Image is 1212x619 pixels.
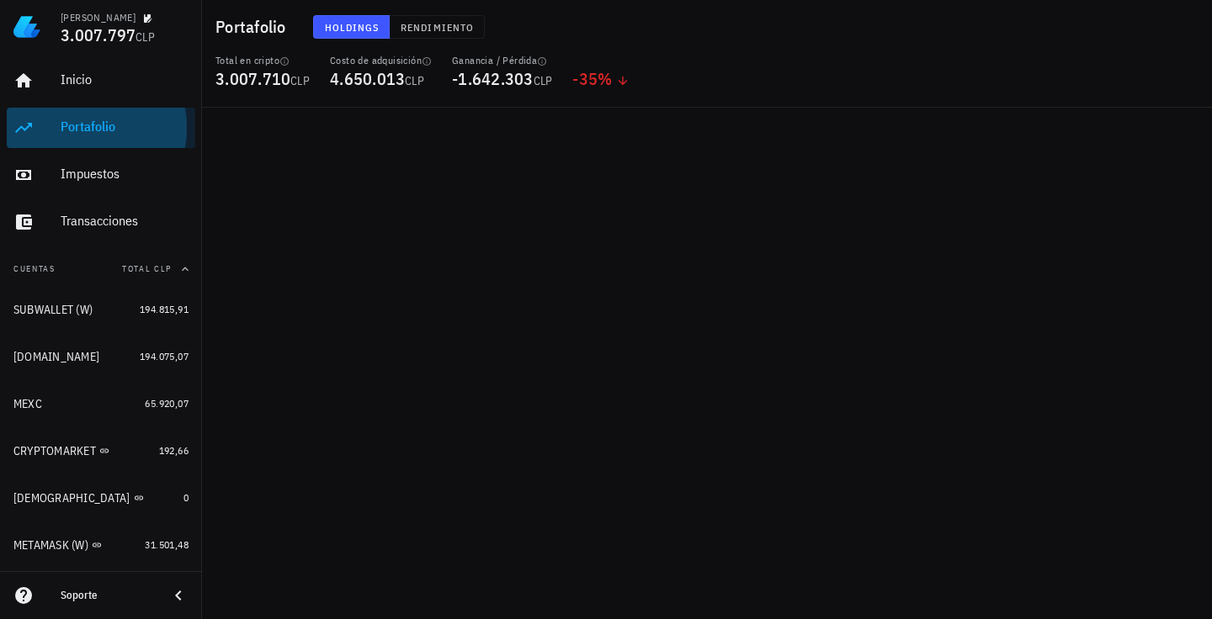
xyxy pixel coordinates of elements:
[313,15,391,39] button: Holdings
[145,397,189,410] span: 65.920,07
[61,24,136,46] span: 3.007.797
[7,336,195,377] a: [DOMAIN_NAME] 194.075,07
[7,289,195,330] a: SUBWALLET (W) 194.815,91
[7,525,195,565] a: METAMASK (W) 31.501,48
[159,444,189,457] span: 192,66
[13,13,40,40] img: LedgiFi
[215,67,290,90] span: 3.007.710
[215,54,310,67] div: Total en cripto
[452,67,534,90] span: -1.642.303
[140,350,189,362] span: 194.075,07
[290,73,310,88] span: CLP
[61,119,189,135] div: Portafolio
[7,61,195,101] a: Inicio
[598,67,612,90] span: %
[61,589,155,602] div: Soporte
[13,397,42,411] div: MEXC
[7,478,195,518] a: [DEMOGRAPHIC_DATA] 0
[61,166,189,182] div: Impuestos
[534,73,553,88] span: CLP
[145,538,189,551] span: 31.501,48
[13,538,88,553] div: METAMASK (W)
[7,384,195,424] a: MEXC 65.920,07
[122,263,172,274] span: Total CLP
[1175,13,1202,40] div: avatar
[390,15,485,39] button: Rendimiento
[13,444,96,458] div: CRYPTOMARKET
[140,303,189,315] span: 194.815,91
[61,11,136,24] div: [PERSON_NAME]
[61,213,189,229] div: Transacciones
[7,108,195,148] a: Portafolio
[330,67,405,90] span: 4.650.013
[7,431,195,471] a: CRYPTOMARKET 192,66
[572,71,629,87] div: -35
[324,21,380,34] span: Holdings
[405,73,424,88] span: CLP
[13,303,93,317] div: SUBWALLET (W)
[183,491,189,504] span: 0
[61,71,189,87] div: Inicio
[452,54,552,67] div: Ganancia / Pérdida
[7,155,195,195] a: Impuestos
[7,249,195,289] button: CuentasTotal CLP
[330,54,432,67] div: Costo de adquisición
[215,13,293,40] h1: Portafolio
[400,21,474,34] span: Rendimiento
[13,350,99,364] div: [DOMAIN_NAME]
[136,29,155,45] span: CLP
[7,202,195,242] a: Transacciones
[13,491,130,505] div: [DEMOGRAPHIC_DATA]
